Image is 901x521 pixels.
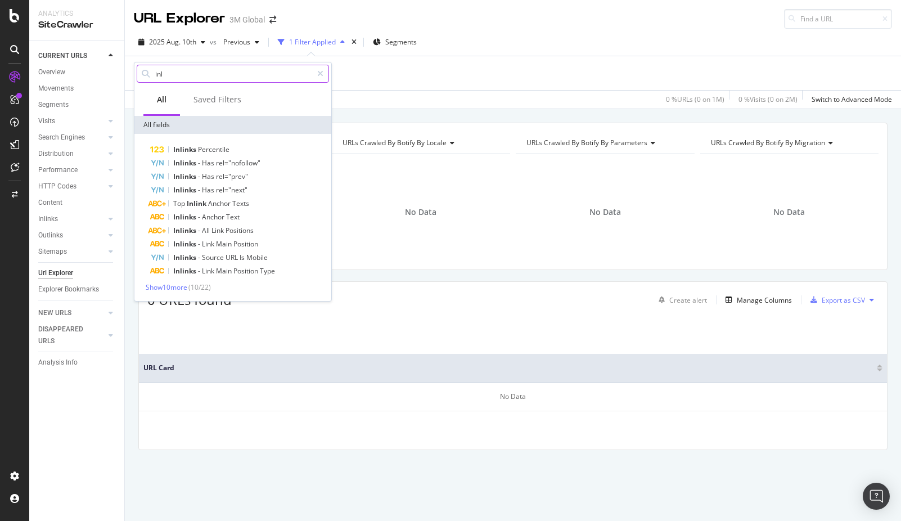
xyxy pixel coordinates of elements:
[202,158,216,168] span: Has
[812,95,892,104] div: Switch to Advanced Mode
[38,357,116,369] a: Analysis Info
[784,9,892,29] input: Find a URL
[38,230,63,241] div: Outlinks
[233,266,260,276] span: Position
[198,158,202,168] span: -
[38,213,58,225] div: Inlinks
[368,33,421,51] button: Segments
[38,181,105,192] a: HTTP Codes
[38,66,65,78] div: Overview
[38,115,105,127] a: Visits
[173,253,198,262] span: Inlinks
[202,253,226,262] span: Source
[38,324,95,347] div: DISAPPEARED URLS
[232,199,249,208] span: Texts
[202,266,216,276] span: Link
[226,253,240,262] span: URL
[38,284,99,295] div: Explorer Bookmarks
[38,197,116,209] a: Content
[711,138,825,147] span: URLs Crawled By Botify By migration
[198,145,229,154] span: Percentile
[709,134,869,152] h4: URLs Crawled By Botify By migration
[589,206,621,218] span: No Data
[38,83,74,95] div: Movements
[807,91,892,109] button: Switch to Advanced Mode
[669,295,707,305] div: Create alert
[211,226,226,235] span: Link
[187,199,208,208] span: Inlink
[524,134,684,152] h4: URLs Crawled By Botify By parameters
[38,357,78,369] div: Analysis Info
[38,324,105,347] a: DISAPPEARED URLS
[208,199,232,208] span: Anchor
[188,282,211,292] span: ( 10 / 22 )
[226,226,254,235] span: Positions
[216,172,248,181] span: rel="prev"
[273,33,349,51] button: 1 Filter Applied
[340,134,501,152] h4: URLs Crawled By Botify By locale
[134,33,210,51] button: 2025 Aug. 10th
[202,212,226,222] span: Anchor
[38,267,73,279] div: Url Explorer
[216,239,233,249] span: Main
[343,138,447,147] span: URLs Crawled By Botify By locale
[38,50,105,62] a: CURRENT URLS
[157,94,166,105] div: All
[38,9,115,19] div: Analytics
[173,145,198,154] span: Inlinks
[193,94,241,105] div: Saved Filters
[173,226,198,235] span: Inlinks
[38,230,105,241] a: Outlinks
[240,253,246,262] span: Is
[773,206,805,218] span: No Data
[198,212,202,222] span: -
[38,267,116,279] a: Url Explorer
[38,132,105,143] a: Search Engines
[38,307,71,319] div: NEW URLS
[202,185,216,195] span: Has
[216,185,247,195] span: rel="next"
[38,99,69,111] div: Segments
[38,19,115,32] div: SiteCrawler
[134,9,225,28] div: URL Explorer
[654,291,707,309] button: Create alert
[289,37,336,47] div: 1 Filter Applied
[246,253,268,262] span: Mobile
[233,239,258,249] span: Position
[737,295,792,305] div: Manage Columns
[134,116,331,134] div: All fields
[198,239,202,249] span: -
[38,115,55,127] div: Visits
[143,363,874,373] span: URL Card
[721,293,792,307] button: Manage Columns
[385,37,417,47] span: Segments
[202,172,216,181] span: Has
[863,483,890,510] div: Open Intercom Messenger
[822,295,865,305] div: Export as CSV
[219,37,250,47] span: Previous
[38,66,116,78] a: Overview
[139,383,887,411] div: No Data
[198,226,202,235] span: -
[38,164,105,176] a: Performance
[38,181,76,192] div: HTTP Codes
[38,164,78,176] div: Performance
[229,14,265,25] div: 3M Global
[202,226,211,235] span: All
[146,282,187,292] span: Show 10 more
[405,206,436,218] span: No Data
[198,266,202,276] span: -
[173,199,187,208] span: Top
[173,158,198,168] span: Inlinks
[38,307,105,319] a: NEW URLS
[173,172,198,181] span: Inlinks
[38,246,105,258] a: Sitemaps
[173,266,198,276] span: Inlinks
[38,197,62,209] div: Content
[173,239,198,249] span: Inlinks
[38,83,116,95] a: Movements
[149,37,196,47] span: 2025 Aug. 10th
[173,212,198,222] span: Inlinks
[349,37,359,48] div: times
[210,37,219,47] span: vs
